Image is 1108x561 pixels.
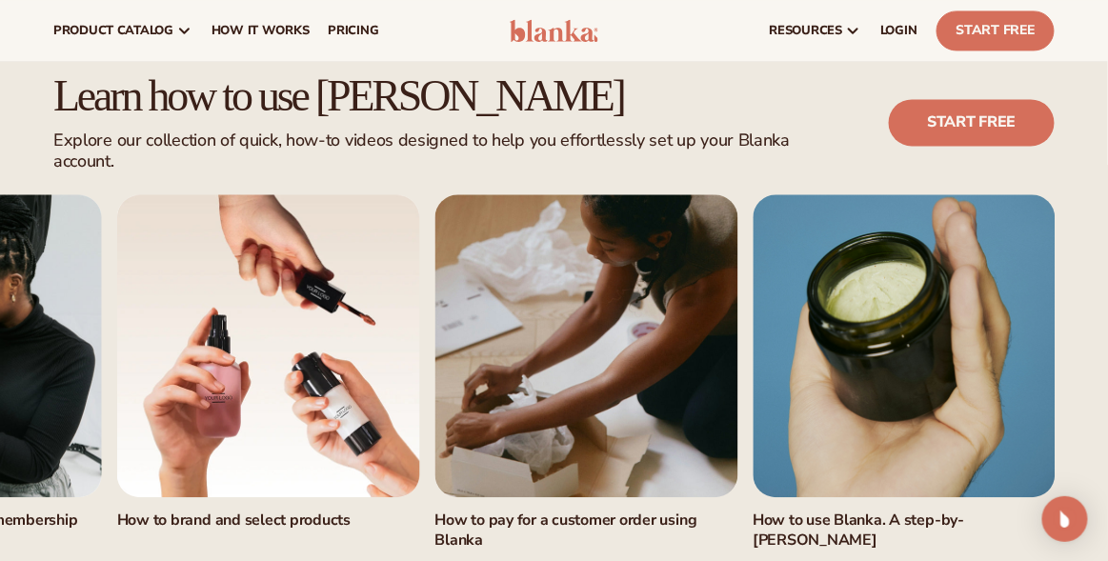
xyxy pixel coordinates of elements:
[880,23,917,38] span: LOGIN
[328,23,378,38] span: pricing
[435,511,738,551] h3: How to pay for a customer order using Blanka
[53,23,173,38] span: product catalog
[117,511,420,531] h3: How to brand and select products
[753,511,1056,551] h3: How to use Blanka. A step-by-[PERSON_NAME]
[937,10,1055,50] a: Start Free
[53,130,889,171] div: Explore our collection of quick, how-to videos designed to help you effortlessly set up your Blan...
[1042,496,1088,542] div: Open Intercom Messenger
[889,99,1055,145] a: Start free
[53,73,889,119] h2: Learn how to use [PERSON_NAME]
[212,23,310,38] span: How It Works
[510,19,599,42] img: logo
[770,23,842,38] span: resources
